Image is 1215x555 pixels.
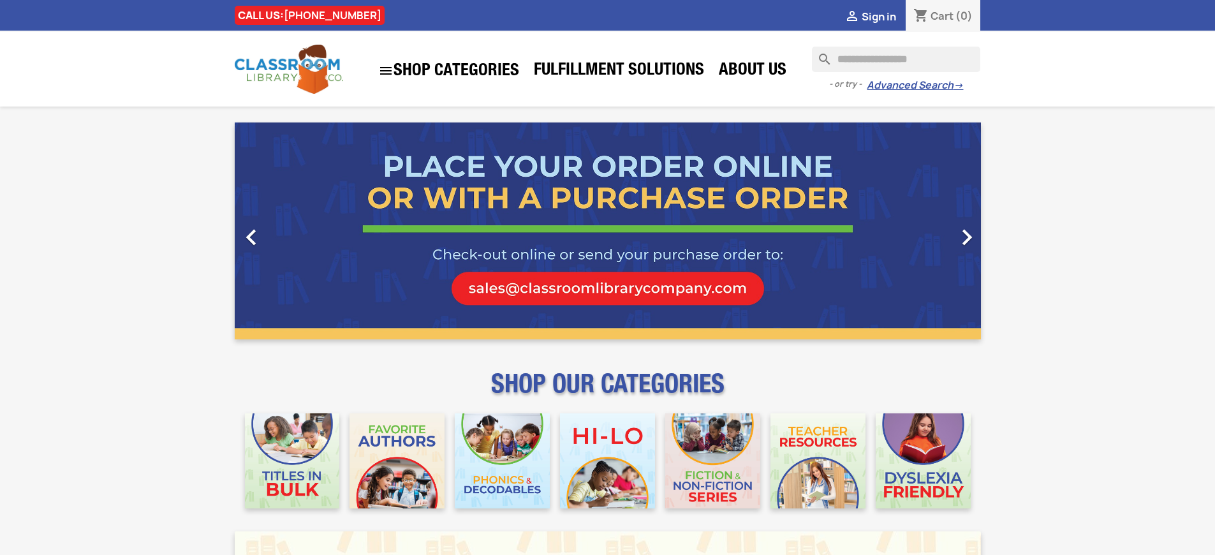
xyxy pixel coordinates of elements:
a: Next [869,122,981,339]
ul: Carousel container [235,122,981,339]
img: CLC_Fiction_Nonfiction_Mobile.jpg [665,413,760,508]
i:  [235,221,267,253]
input: Search [812,47,980,72]
span: (0) [955,9,973,23]
img: CLC_Teacher_Resources_Mobile.jpg [770,413,865,508]
a: Fulfillment Solutions [527,59,711,84]
span: → [954,79,963,92]
a: [PHONE_NUMBER] [284,8,381,22]
img: CLC_Dyslexia_Mobile.jpg [876,413,971,508]
i:  [951,221,983,253]
p: SHOP OUR CATEGORIES [235,380,981,403]
span: Sign in [862,10,896,24]
img: CLC_Phonics_And_Decodables_Mobile.jpg [455,413,550,508]
span: - or try - [829,78,867,91]
a: Previous [235,122,347,339]
a: SHOP CATEGORIES [372,57,526,85]
img: CLC_HiLo_Mobile.jpg [560,413,655,508]
img: CLC_Favorite_Authors_Mobile.jpg [350,413,445,508]
div: CALL US: [235,6,385,25]
i: search [812,47,827,62]
img: Classroom Library Company [235,45,343,94]
span: Cart [931,9,954,23]
i:  [844,10,860,25]
a: About Us [712,59,793,84]
i: shopping_cart [913,9,929,24]
i:  [378,63,394,78]
img: CLC_Bulk_Mobile.jpg [245,413,340,508]
a: Advanced Search→ [867,79,963,92]
a:  Sign in [844,10,896,24]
